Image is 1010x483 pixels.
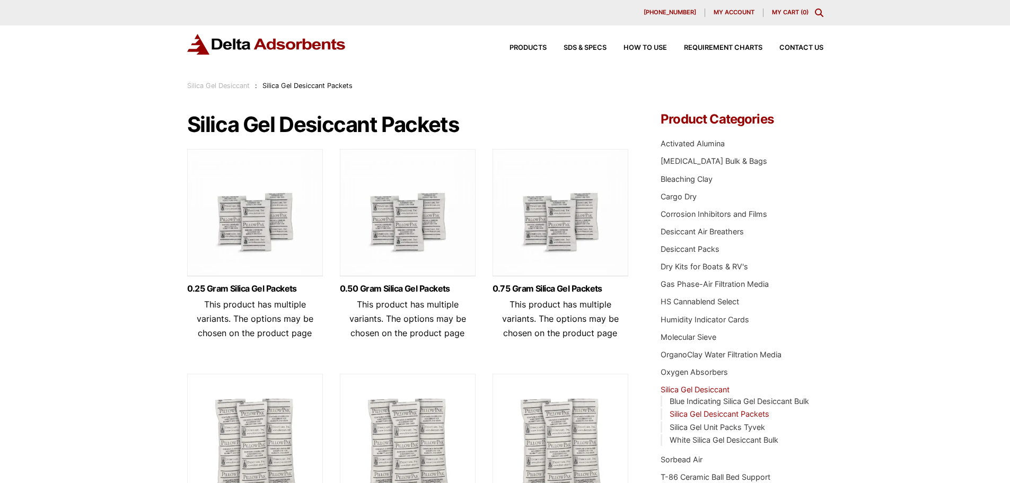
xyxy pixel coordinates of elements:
[187,82,250,90] a: Silica Gel Desiccant
[661,113,823,126] h4: Product Categories
[187,34,346,55] img: Delta Adsorbents
[661,139,725,148] a: Activated Alumina
[661,192,697,201] a: Cargo Dry
[670,397,809,406] a: Blue Indicating Silica Gel Desiccant Bulk
[493,284,628,293] a: 0.75 Gram Silica Gel Packets
[255,82,257,90] span: :
[502,299,619,338] span: This product has multiple variants. The options may be chosen on the product page
[661,367,728,376] a: Oxygen Absorbers
[661,244,719,253] a: Desiccant Packs
[547,45,607,51] a: SDS & SPECS
[493,45,547,51] a: Products
[564,45,607,51] span: SDS & SPECS
[661,385,730,394] a: Silica Gel Desiccant
[661,209,767,218] a: Corrosion Inhibitors and Films
[510,45,547,51] span: Products
[340,284,476,293] a: 0.50 Gram Silica Gel Packets
[670,423,765,432] a: Silica Gel Unit Packs Tyvek
[262,82,353,90] span: Silica Gel Desiccant Packets
[197,299,313,338] span: This product has multiple variants. The options may be chosen on the product page
[670,435,778,444] a: White Silica Gel Desiccant Bulk
[661,297,739,306] a: HS Cannablend Select
[661,156,767,165] a: [MEDICAL_DATA] Bulk & Bags
[187,113,629,136] h1: Silica Gel Desiccant Packets
[762,45,823,51] a: Contact Us
[779,45,823,51] span: Contact Us
[635,8,705,17] a: [PHONE_NUMBER]
[803,8,806,16] span: 0
[661,472,770,481] a: T-86 Ceramic Ball Bed Support
[349,299,466,338] span: This product has multiple variants. The options may be chosen on the product page
[644,10,696,15] span: [PHONE_NUMBER]
[661,332,716,341] a: Molecular Sieve
[623,45,667,51] span: How to Use
[714,10,754,15] span: My account
[661,350,781,359] a: OrganoClay Water Filtration Media
[661,262,748,271] a: Dry Kits for Boats & RV's
[772,8,809,16] a: My Cart (0)
[684,45,762,51] span: Requirement Charts
[661,315,749,324] a: Humidity Indicator Cards
[187,284,323,293] a: 0.25 Gram Silica Gel Packets
[607,45,667,51] a: How to Use
[661,227,744,236] a: Desiccant Air Breathers
[667,45,762,51] a: Requirement Charts
[661,174,713,183] a: Bleaching Clay
[815,8,823,17] div: Toggle Modal Content
[661,279,769,288] a: Gas Phase-Air Filtration Media
[661,455,702,464] a: Sorbead Air
[705,8,763,17] a: My account
[670,409,769,418] a: Silica Gel Desiccant Packets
